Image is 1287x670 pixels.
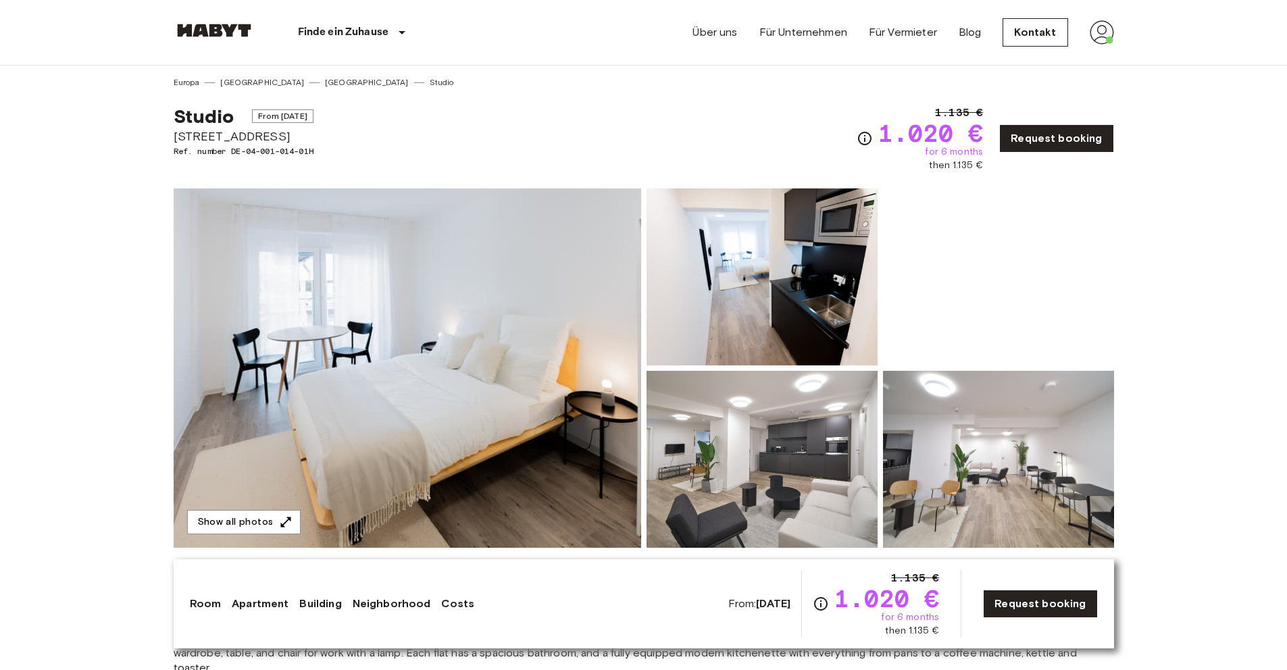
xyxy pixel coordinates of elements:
[647,371,878,548] img: Picture of unit DE-04-001-014-01H
[252,109,313,123] span: From [DATE]
[174,188,641,548] img: Marketing picture of unit DE-04-001-014-01H
[174,24,255,37] img: Habyt
[935,105,983,121] span: 1.135 €
[759,24,847,41] a: Für Unternehmen
[1090,20,1114,45] img: avatar
[959,24,982,41] a: Blog
[881,611,939,624] span: for 6 months
[298,24,389,41] p: Finde ein Zuhause
[325,76,409,88] a: [GEOGRAPHIC_DATA]
[174,76,200,88] a: Europa
[728,596,791,611] span: From:
[891,570,939,586] span: 1.135 €
[692,24,737,41] a: Über uns
[174,105,234,128] span: Studio
[869,24,937,41] a: Für Vermieter
[883,188,1114,365] img: Picture of unit DE-04-001-014-01H
[430,76,454,88] a: Studio
[174,128,313,145] span: [STREET_ADDRESS]
[441,596,474,612] a: Costs
[834,586,939,611] span: 1.020 €
[885,624,939,638] span: then 1.135 €
[929,159,983,172] span: then 1.135 €
[174,145,313,157] span: Ref. number DE-04-001-014-01H
[756,597,790,610] b: [DATE]
[187,510,301,535] button: Show all photos
[813,596,829,612] svg: Check cost overview for full price breakdown. Please note that discounts apply to new joiners onl...
[983,590,1097,618] a: Request booking
[999,124,1113,153] a: Request booking
[883,371,1114,548] img: Picture of unit DE-04-001-014-01H
[925,145,983,159] span: for 6 months
[647,188,878,365] img: Picture of unit DE-04-001-014-01H
[220,76,304,88] a: [GEOGRAPHIC_DATA]
[878,121,983,145] span: 1.020 €
[857,130,873,147] svg: Check cost overview for full price breakdown. Please note that discounts apply to new joiners onl...
[1003,18,1067,47] a: Kontakt
[353,596,431,612] a: Neighborhood
[232,596,288,612] a: Apartment
[299,596,341,612] a: Building
[190,596,222,612] a: Room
